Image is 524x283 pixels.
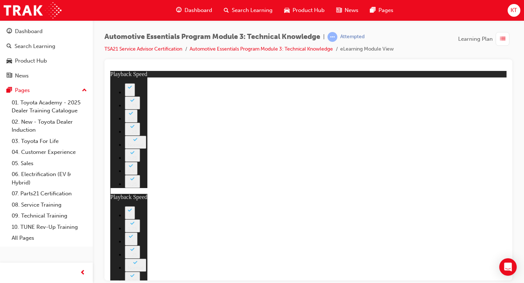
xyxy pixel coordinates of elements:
[170,3,218,18] a: guage-iconDashboard
[458,35,493,43] span: Learning Plan
[9,116,90,136] a: 02. New - Toyota Dealer Induction
[7,87,12,94] span: pages-icon
[3,54,90,68] a: Product Hub
[340,33,365,40] div: Attempted
[176,6,182,15] span: guage-icon
[9,97,90,116] a: 01. Toyota Academy - 2025 Dealer Training Catalogue
[284,6,290,15] span: car-icon
[9,147,90,158] a: 04. Customer Experience
[378,6,393,15] span: Pages
[330,3,364,18] a: news-iconNews
[340,45,394,53] li: eLearning Module View
[9,158,90,169] a: 05. Sales
[370,6,376,15] span: pages-icon
[15,57,47,65] div: Product Hub
[9,136,90,147] a: 03. Toyota For Life
[232,6,273,15] span: Search Learning
[508,4,520,17] button: KT
[323,33,325,41] span: |
[15,72,29,80] div: News
[336,6,342,15] span: news-icon
[278,3,330,18] a: car-iconProduct Hub
[15,27,43,36] div: Dashboard
[9,232,90,244] a: All Pages
[3,84,90,97] button: Pages
[7,58,12,64] span: car-icon
[3,69,90,83] a: News
[9,188,90,199] a: 07. Parts21 Certification
[500,35,505,44] span: list-icon
[499,258,517,276] div: Open Intercom Messenger
[82,86,87,95] span: up-icon
[3,25,90,38] a: Dashboard
[104,46,182,52] a: TSA21 Service Advisor Certification
[9,210,90,222] a: 09. Technical Training
[15,86,30,95] div: Pages
[3,40,90,53] a: Search Learning
[364,3,399,18] a: pages-iconPages
[7,73,12,79] span: news-icon
[7,28,12,35] span: guage-icon
[9,169,90,188] a: 06. Electrification (EV & Hybrid)
[184,6,212,15] span: Dashboard
[345,6,358,15] span: News
[4,2,61,19] img: Trak
[190,46,333,52] a: Automotive Essentials Program Module 3: Technical Knowledge
[15,42,55,51] div: Search Learning
[104,33,320,41] span: Automotive Essentials Program Module 3: Technical Knowledge
[327,32,337,42] span: learningRecordVerb_ATTEMPT-icon
[9,222,90,233] a: 10. TUNE Rev-Up Training
[7,43,12,50] span: search-icon
[458,32,512,46] button: Learning Plan
[293,6,325,15] span: Product Hub
[80,268,86,278] span: prev-icon
[511,6,517,15] span: KT
[224,6,229,15] span: search-icon
[9,199,90,211] a: 08. Service Training
[3,23,90,84] button: DashboardSearch LearningProduct HubNews
[218,3,278,18] a: search-iconSearch Learning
